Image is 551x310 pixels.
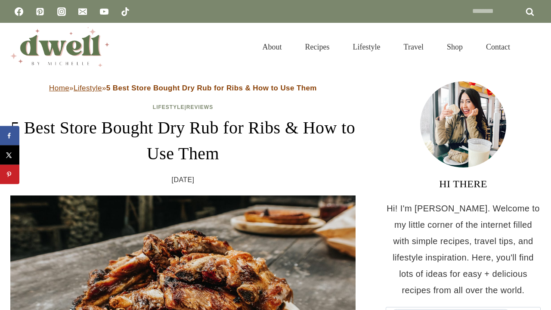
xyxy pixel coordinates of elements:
[10,27,109,67] img: DWELL by michelle
[153,104,213,110] span: |
[10,115,356,167] h1: 5 Best Store Bought Dry Rub for Ribs & How to Use Them
[474,32,522,62] a: Contact
[186,104,213,110] a: Reviews
[341,32,392,62] a: Lifestyle
[31,3,49,20] a: Pinterest
[10,3,28,20] a: Facebook
[53,3,70,20] a: Instagram
[117,3,134,20] a: TikTok
[74,84,102,92] a: Lifestyle
[251,32,522,62] nav: Primary Navigation
[435,32,474,62] a: Shop
[49,84,69,92] a: Home
[526,40,541,54] button: View Search Form
[392,32,435,62] a: Travel
[96,3,113,20] a: YouTube
[106,84,317,92] strong: 5 Best Store Bought Dry Rub for Ribs & How to Use Them
[386,176,541,192] h3: HI THERE
[251,32,294,62] a: About
[153,104,185,110] a: Lifestyle
[74,3,91,20] a: Email
[294,32,341,62] a: Recipes
[172,174,195,186] time: [DATE]
[386,200,541,298] p: Hi! I'm [PERSON_NAME]. Welcome to my little corner of the internet filled with simple recipes, tr...
[49,84,317,92] span: » »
